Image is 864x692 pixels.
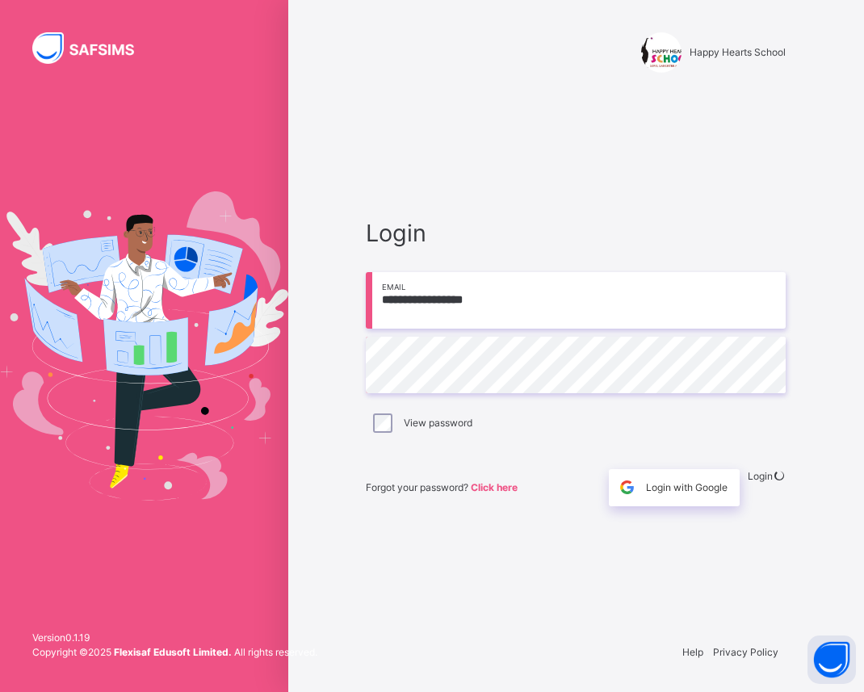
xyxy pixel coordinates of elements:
img: google.396cfc9801f0270233282035f929180a.svg [618,478,636,497]
span: Happy Hearts School [690,45,786,60]
a: Privacy Policy [713,646,778,658]
button: Open asap [807,635,856,684]
span: Forgot your password? [366,481,518,493]
span: Login with Google [646,480,728,495]
strong: Flexisaf Edusoft Limited. [114,646,232,658]
label: View password [404,416,472,430]
span: Copyright © 2025 All rights reserved. [32,646,317,658]
span: Login [748,470,773,482]
span: Version 0.1.19 [32,631,317,645]
a: Click here [471,481,518,493]
img: SAFSIMS Logo [32,32,153,64]
a: Help [682,646,703,658]
span: Login [366,216,786,250]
